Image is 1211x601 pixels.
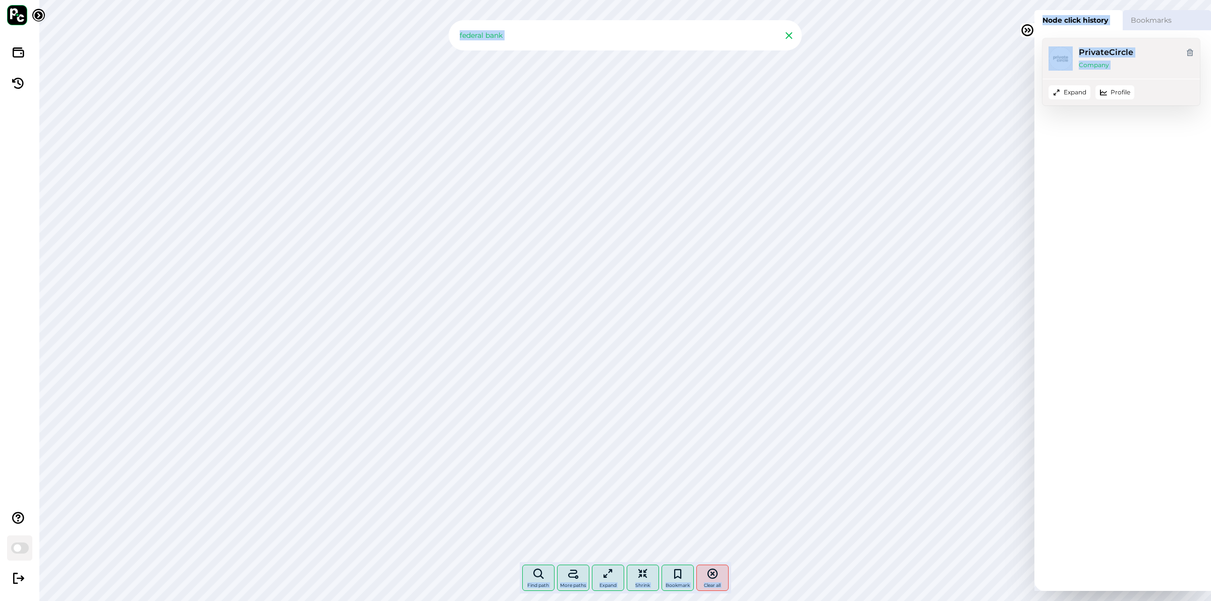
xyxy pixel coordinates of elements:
[1034,10,1123,30] label: Node click history
[560,582,586,588] span: More paths
[635,582,650,588] span: Shrink
[1111,88,1130,97] a: Profile
[1049,85,1090,99] div: Expand
[1049,46,1073,71] img: node-logo
[7,5,27,25] img: logo
[1079,47,1133,58] div: PrivateCircle
[527,582,549,588] span: Find path
[704,582,721,588] span: Clear all
[666,582,690,588] span: Bookmark
[1079,61,1109,70] div: Company
[457,28,774,43] input: Search for Company, Fund, HNI, Director, Shareholder, etc.
[1123,10,1211,30] label: Bookmarks
[599,582,617,588] span: Expand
